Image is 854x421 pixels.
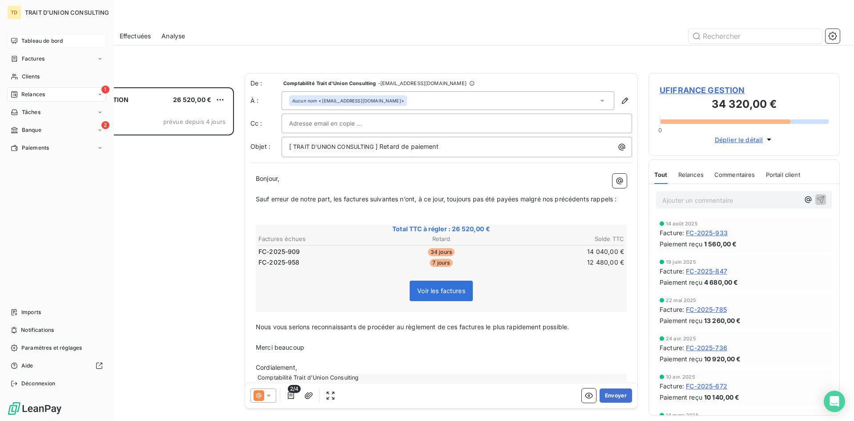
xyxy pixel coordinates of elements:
[256,175,279,182] span: Bonjour,
[686,381,727,391] span: FC-2025-672
[256,323,569,331] span: Nous vous serions reconnaissants de procéder au règlement de ces factures le plus rapidement poss...
[600,388,632,403] button: Envoyer
[660,354,702,364] span: Paiement reçu
[22,144,49,152] span: Paiements
[686,266,727,276] span: FC-2025-847
[666,374,695,380] span: 10 avr. 2025
[283,81,376,86] span: Comptabilité Trait d'Union Consulting
[257,225,625,233] span: Total TTC à régler : 26 520,00 €
[658,127,662,134] span: 0
[430,259,452,267] span: 7 jours
[660,392,702,402] span: Paiement reçu
[250,79,282,88] span: De :
[163,118,226,125] span: prévue depuis 4 jours
[21,308,41,316] span: Imports
[250,143,270,150] span: Objet :
[654,171,668,178] span: Tout
[250,96,282,105] label: À :
[689,29,822,43] input: Rechercher
[417,287,465,294] span: Voir les factures
[380,234,502,244] th: Retard
[21,37,63,45] span: Tableau de bord
[289,117,385,130] input: Adresse email en copie ...
[289,143,291,150] span: [
[250,119,282,128] label: Cc :
[256,195,616,203] span: Sauf erreur de notre part, les factures suivantes n’ont, à ce jour, toujours pas été payées malgr...
[21,90,45,98] span: Relances
[101,86,109,94] span: 1
[678,171,704,178] span: Relances
[766,171,800,178] span: Portail client
[161,32,185,41] span: Analyse
[666,336,696,341] span: 24 avr. 2025
[660,96,829,114] h3: 34 320,00 €
[715,135,763,144] span: Déplier le détail
[292,142,375,152] span: TRAIT D'UNION CONSULTING
[258,258,300,267] span: FC-2025-958
[686,228,728,237] span: FC-2025-933
[704,354,741,364] span: 10 920,00 €
[660,266,684,276] span: Facture :
[292,98,404,104] div: <[EMAIL_ADDRESS][DOMAIN_NAME]>
[256,343,304,351] span: Merci beaucoup
[660,84,829,96] span: UFIFRANCE GESTION
[503,258,624,267] td: 12 480,00 €
[21,344,82,352] span: Paramètres et réglages
[173,96,211,103] span: 26 520,00 €
[101,121,109,129] span: 2
[258,234,379,244] th: Factures échues
[666,413,699,418] span: 14 mars 2025
[704,278,738,287] span: 4 680,00 €
[21,362,33,370] span: Aide
[7,5,21,20] div: TD
[258,247,300,256] span: FC-2025-909
[43,87,234,421] div: grid
[666,221,698,226] span: 14 août 2025
[704,316,741,325] span: 13 260,00 €
[256,364,297,371] span: Cordialement,
[686,343,727,352] span: FC-2025-736
[22,55,44,63] span: Factures
[503,247,624,257] td: 14 040,00 €
[660,278,702,287] span: Paiement reçu
[714,171,755,178] span: Commentaires
[21,326,54,334] span: Notifications
[712,135,777,145] button: Déplier le détail
[503,234,624,244] th: Solde TTC
[660,381,684,391] span: Facture :
[7,359,106,373] a: Aide
[375,143,439,150] span: ] Retard de paiement
[120,32,151,41] span: Effectuées
[7,401,62,416] img: Logo LeanPay
[660,228,684,237] span: Facture :
[704,239,737,249] span: 1 560,00 €
[660,305,684,314] span: Facture :
[292,98,317,104] em: Aucun nom
[660,343,684,352] span: Facture :
[824,391,845,412] div: Open Intercom Messenger
[21,380,56,388] span: Déconnexion
[25,9,109,16] span: TRAIT D'UNION CONSULTING
[686,305,727,314] span: FC-2025-785
[288,385,301,393] span: 2/4
[660,239,702,249] span: Paiement reçu
[378,81,467,86] span: - [EMAIL_ADDRESS][DOMAIN_NAME]
[22,73,40,81] span: Clients
[660,316,702,325] span: Paiement reçu
[22,108,40,116] span: Tâches
[666,259,696,265] span: 19 juin 2025
[22,126,41,134] span: Banque
[704,392,740,402] span: 10 140,00 €
[428,248,455,256] span: 34 jours
[666,298,697,303] span: 22 mai 2025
